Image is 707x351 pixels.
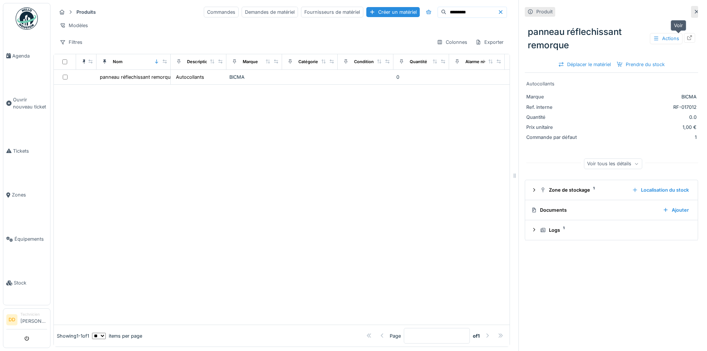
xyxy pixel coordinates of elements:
[526,93,582,100] div: Marque
[14,279,47,286] span: Stock
[12,191,47,198] span: Zones
[366,7,420,17] div: Créer un matériel
[585,93,697,100] div: BICMA
[187,59,210,65] div: Description
[473,332,480,339] strong: of 1
[176,74,204,81] div: Autocollants
[671,20,686,31] div: Voir
[16,7,38,30] img: Badge_color-CXgf-gQk.svg
[660,205,692,215] div: Ajouter
[3,34,50,78] a: Agenda
[526,134,582,141] div: Commande par défaut
[390,332,401,339] div: Page
[528,203,695,217] summary: DocumentsAjouter
[13,147,47,155] span: Tickets
[614,59,668,69] div: Prendre du stock
[243,59,258,65] div: Marque
[585,134,697,141] div: 1
[3,78,50,129] a: Ouvrir nouveau ticket
[536,8,553,15] div: Produit
[229,74,279,81] div: BICMA
[433,37,471,48] div: Colonnes
[526,80,697,87] div: Autocollants
[526,124,582,131] div: Prix unitaire
[13,96,47,110] span: Ouvrir nouveau ticket
[531,207,657,214] div: Documents
[3,261,50,305] a: Stock
[410,59,427,65] div: Quantité
[3,217,50,261] a: Équipements
[629,185,692,195] div: Localisation du stock
[3,173,50,217] a: Zones
[540,186,626,194] div: Zone de stockage
[525,22,698,55] div: panneau réflechissant remorque
[92,332,142,339] div: items per page
[73,9,99,16] strong: Produits
[204,7,239,17] div: Commandes
[396,74,446,81] div: 0
[472,37,507,48] div: Exporter
[12,52,47,59] span: Agenda
[20,312,47,317] div: Technicien
[354,59,389,65] div: Conditionnement
[57,332,89,339] div: Showing 1 - 1 of 1
[3,129,50,173] a: Tickets
[56,20,91,31] div: Modèles
[20,312,47,328] li: [PERSON_NAME]
[585,104,697,111] div: RF-017012
[242,7,298,17] div: Demandes de matériel
[298,59,318,65] div: Catégorie
[528,223,695,237] summary: Logs1
[6,314,17,325] li: DD
[584,158,642,169] div: Voir tous les détails
[526,104,582,111] div: Ref. interne
[113,59,122,65] div: Nom
[526,114,582,121] div: Quantité
[301,7,363,17] div: Fournisseurs de matériel
[465,59,503,65] div: Alarme niveau bas
[540,227,689,234] div: Logs
[6,312,47,329] a: DD Technicien[PERSON_NAME]
[585,124,697,131] div: 1,00 €
[555,59,614,69] div: Déplacer le matériel
[528,183,695,197] summary: Zone de stockage1Localisation du stock
[56,37,86,48] div: Filtres
[585,114,697,121] div: 0.0
[650,33,683,44] div: Actions
[14,235,47,243] span: Équipements
[100,74,173,81] div: panneau réflechissant remorque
